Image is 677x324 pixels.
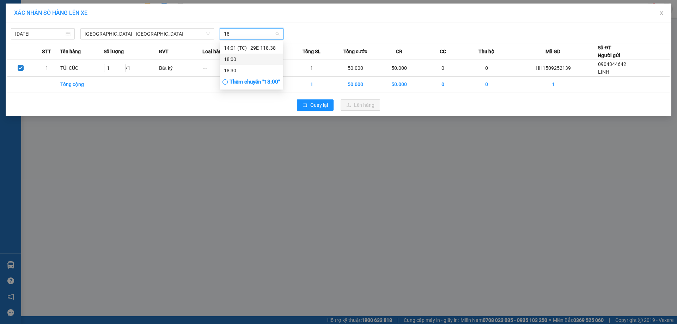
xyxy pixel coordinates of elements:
span: XÁC NHẬN SỐ HÀNG LÊN XE [14,10,87,16]
span: Quay lại [310,101,328,109]
span: STT [42,48,51,55]
span: Tổng cước [343,48,367,55]
li: 271 - [PERSON_NAME] - [GEOGRAPHIC_DATA] - [GEOGRAPHIC_DATA] [66,17,295,26]
td: 0 [421,60,465,77]
td: 1 [290,77,334,92]
td: 0 [421,77,465,92]
td: --- [202,60,246,77]
span: Loại hàng [202,48,225,55]
span: CR [396,48,402,55]
div: 18:30 [224,67,279,74]
td: 1 [508,77,598,92]
td: Tổng cộng [60,77,104,92]
button: Close [652,4,671,23]
span: Quảng Ninh - Hà Nội [85,29,210,39]
span: rollback [303,103,307,108]
td: Bất kỳ [159,60,202,77]
td: 1 [290,60,334,77]
span: Thu hộ [478,48,494,55]
td: 50.000 [377,77,421,92]
span: Số lượng [104,48,124,55]
div: 14:01 (TC) - 29E-118.38 [224,44,279,52]
div: 18:00 [224,55,279,63]
td: 0 [465,60,508,77]
button: uploadLên hàng [341,99,380,111]
span: LINH [598,69,609,75]
span: Mã GD [545,48,560,55]
span: Tên hàng [60,48,81,55]
td: 1 [33,60,60,77]
span: ĐVT [159,48,169,55]
img: logo.jpg [9,9,62,44]
td: TÚI CÚC [60,60,104,77]
input: 15/09/2025 [15,30,64,38]
div: Thêm chuyến " 18:00 " [220,76,283,88]
td: / 1 [104,60,159,77]
span: plus-circle [222,79,228,85]
span: CC [440,48,446,55]
b: GỬI : VP [PERSON_NAME] [9,48,123,60]
button: rollbackQuay lại [297,99,334,111]
td: HH1509252139 [508,60,598,77]
span: down [206,32,210,36]
div: Số ĐT Người gửi [598,44,620,59]
span: 0904344642 [598,61,626,67]
span: close [659,10,664,16]
span: Tổng SL [303,48,321,55]
td: 50.000 [334,60,377,77]
td: 0 [465,77,508,92]
td: 50.000 [377,60,421,77]
td: 50.000 [334,77,377,92]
